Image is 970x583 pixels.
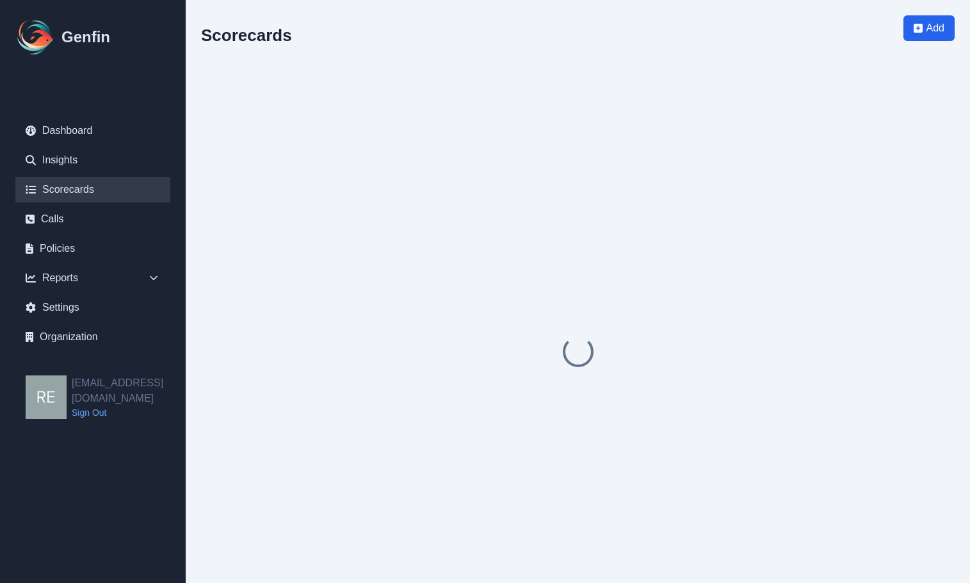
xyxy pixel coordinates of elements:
a: Sign Out [72,406,186,419]
a: Organization [15,324,170,350]
div: Reports [15,265,170,291]
a: Calls [15,206,170,232]
h1: Genfin [61,27,110,47]
a: Policies [15,236,170,261]
img: Logo [15,17,56,58]
a: Settings [15,295,170,320]
h2: [EMAIL_ADDRESS][DOMAIN_NAME] [72,375,186,406]
span: Add [926,21,944,36]
img: resqueda@aadirect.com [26,375,67,419]
a: Dashboard [15,118,170,144]
a: Add [903,15,955,60]
a: Scorecards [15,177,170,202]
h2: Scorecards [201,26,292,45]
a: Insights [15,147,170,173]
